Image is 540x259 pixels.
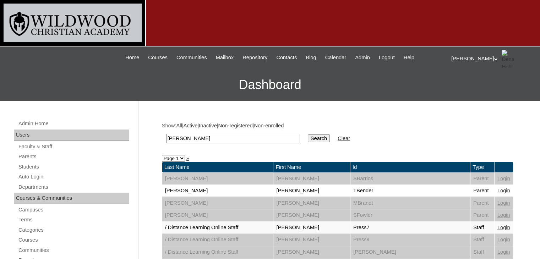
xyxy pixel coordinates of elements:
[14,129,129,141] div: Users
[497,188,510,193] a: Login
[451,50,533,68] div: [PERSON_NAME]
[162,209,273,221] td: [PERSON_NAME]
[308,134,330,142] input: Search
[176,123,182,128] a: All
[273,234,350,246] td: [PERSON_NAME]
[18,172,129,181] a: Auto Login
[470,162,494,172] td: Type
[338,136,350,141] a: Clear
[273,209,350,221] td: [PERSON_NAME]
[497,200,510,206] a: Login
[302,54,320,62] a: Blog
[18,162,129,171] a: Students
[351,54,373,62] a: Admin
[18,183,129,192] a: Departments
[379,54,395,62] span: Logout
[470,246,494,258] td: Staff
[4,4,142,42] img: logo-white.png
[497,237,510,242] a: Login
[254,123,284,128] a: Non-enrolled
[18,142,129,151] a: Faculty & Staff
[162,185,273,197] td: [PERSON_NAME]
[273,246,350,258] td: [PERSON_NAME]
[350,185,470,197] td: TBender
[350,162,470,172] td: Id
[350,246,470,258] td: [PERSON_NAME]
[306,54,316,62] span: Blog
[325,54,346,62] span: Calendar
[273,173,350,185] td: [PERSON_NAME]
[125,54,139,62] span: Home
[199,123,217,128] a: Inactive
[273,54,300,62] a: Contacts
[355,54,370,62] span: Admin
[273,222,350,234] td: [PERSON_NAME]
[350,173,470,185] td: SBarrios
[502,50,519,68] img: Dena Hohl
[497,225,510,230] a: Login
[18,215,129,224] a: Terms
[273,162,350,172] td: First Name
[497,176,510,181] a: Login
[4,69,536,101] h3: Dashboard
[162,246,273,258] td: / Distance Learning Online Staff
[18,152,129,161] a: Parents
[470,197,494,209] td: Parent
[162,162,273,172] td: Last Name
[497,249,510,255] a: Login
[218,123,253,128] a: Non-registered
[276,54,297,62] span: Contacts
[497,212,510,218] a: Login
[122,54,143,62] a: Home
[350,222,470,234] td: Press7
[212,54,238,62] a: Mailbox
[186,155,189,161] a: »
[18,226,129,235] a: Categories
[162,173,273,185] td: [PERSON_NAME]
[18,246,129,255] a: Communities
[239,54,271,62] a: Repository
[350,197,470,209] td: MBrandt
[148,54,168,62] span: Courses
[273,185,350,197] td: [PERSON_NAME]
[144,54,171,62] a: Courses
[173,54,211,62] a: Communities
[470,209,494,221] td: Parent
[162,122,513,147] div: Show: | | | |
[242,54,267,62] span: Repository
[162,197,273,209] td: [PERSON_NAME]
[375,54,398,62] a: Logout
[470,185,494,197] td: Parent
[14,193,129,204] div: Courses & Communities
[216,54,234,62] span: Mailbox
[162,234,273,246] td: / Distance Learning Online Staff
[183,123,197,128] a: Active
[273,197,350,209] td: [PERSON_NAME]
[18,236,129,244] a: Courses
[470,173,494,185] td: Parent
[350,209,470,221] td: SFowler
[470,234,494,246] td: Staff
[400,54,418,62] a: Help
[176,54,207,62] span: Communities
[166,134,300,143] input: Search
[18,205,129,214] a: Campuses
[404,54,414,62] span: Help
[162,222,273,234] td: / Distance Learning Online Staff
[350,234,470,246] td: Press9
[322,54,350,62] a: Calendar
[18,119,129,128] a: Admin Home
[470,222,494,234] td: Staff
